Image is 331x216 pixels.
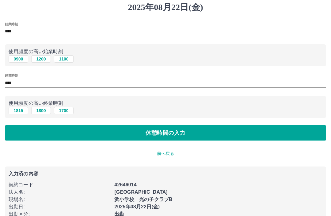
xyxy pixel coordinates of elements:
[9,107,28,114] button: 1815
[9,181,111,189] p: 契約コード :
[5,73,18,78] label: 終業時刻
[5,2,326,13] h1: 2025年08月22日(金)
[31,55,51,63] button: 1200
[114,189,168,195] b: [GEOGRAPHIC_DATA]
[114,182,136,187] b: 42646014
[9,189,111,196] p: 法人名 :
[31,107,51,114] button: 1800
[9,203,111,211] p: 出勤日 :
[9,171,322,176] p: 入力済の内容
[5,125,326,141] button: 休憩時間の入力
[114,197,172,202] b: 浜小学校 光の子クラブB
[9,55,28,63] button: 0900
[54,55,74,63] button: 1100
[5,22,18,26] label: 始業時刻
[9,196,111,203] p: 現場名 :
[9,100,322,107] p: 使用頻度の高い終業時刻
[9,48,322,55] p: 使用頻度の高い始業時刻
[114,204,160,209] b: 2025年08月22日(金)
[54,107,74,114] button: 1700
[5,150,326,157] p: 前へ戻る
